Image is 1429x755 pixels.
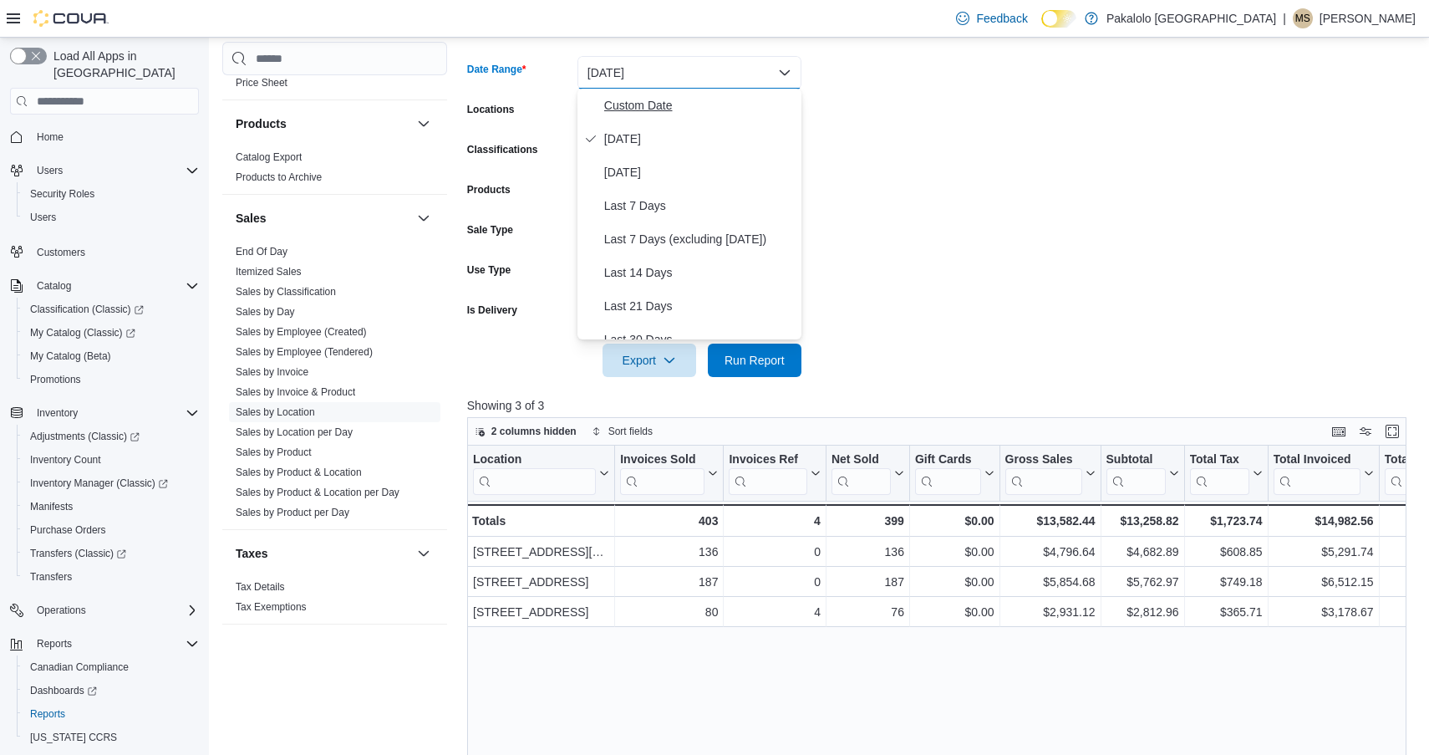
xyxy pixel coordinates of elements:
[30,349,111,363] span: My Catalog (Beta)
[23,184,101,204] a: Security Roles
[1273,452,1360,495] div: Total Invoiced
[30,303,144,316] span: Classification (Classic)
[1189,452,1248,495] div: Total Tax
[30,211,56,224] span: Users
[604,129,795,149] span: [DATE]
[831,511,904,531] div: 399
[236,306,295,318] a: Sales by Day
[1189,602,1262,622] div: $365.71
[236,366,308,378] a: Sales by Invoice
[23,346,118,366] a: My Catalog (Beta)
[23,450,108,470] a: Inventory Count
[23,426,146,446] a: Adjustments (Classic)
[23,370,88,390] a: Promotions
[1041,10,1076,28] input: Dark Mode
[414,208,434,228] button: Sales
[729,511,820,531] div: 4
[236,246,287,258] a: End Of Day
[17,656,206,679] button: Canadian Compliance
[725,352,785,369] span: Run Report
[23,207,63,227] a: Users
[236,446,312,458] a: Sales by Product
[236,601,307,613] a: Tax Exemptions
[915,452,981,495] div: Gift Card Sales
[1293,8,1313,28] div: Michael Saikaley
[831,452,904,495] button: Net Sold
[236,115,287,132] h3: Products
[23,543,199,564] span: Transfers (Classic)
[473,452,596,468] div: Location
[915,452,994,495] button: Gift Cards
[1189,542,1262,562] div: $608.85
[236,507,349,518] a: Sales by Product per Day
[30,661,129,674] span: Canadian Compliance
[620,572,718,592] div: 187
[491,425,577,438] span: 2 columns hidden
[236,581,285,593] a: Tax Details
[23,207,199,227] span: Users
[467,397,1416,414] p: Showing 3 of 3
[236,346,373,358] a: Sales by Employee (Tendered)
[23,346,199,366] span: My Catalog (Beta)
[1273,452,1360,468] div: Total Invoiced
[708,344,801,377] button: Run Report
[729,452,806,468] div: Invoices Ref
[47,48,199,81] span: Load All Apps in [GEOGRAPHIC_DATA]
[620,602,718,622] div: 80
[620,452,718,495] button: Invoices Sold
[236,545,268,562] h3: Taxes
[30,547,126,560] span: Transfers (Classic)
[1106,572,1178,592] div: $5,762.97
[3,159,206,182] button: Users
[729,452,806,495] div: Invoices Ref
[1273,572,1373,592] div: $6,512.15
[23,497,79,517] a: Manifests
[1355,421,1376,441] button: Display options
[1004,511,1095,531] div: $13,582.44
[17,495,206,518] button: Manifests
[1004,542,1095,562] div: $4,796.64
[3,599,206,622] button: Operations
[1273,542,1373,562] div: $5,291.74
[236,386,355,398] a: Sales by Invoice & Product
[23,299,150,319] a: Classification (Classic)
[1004,452,1095,495] button: Gross Sales
[236,210,410,227] button: Sales
[603,344,696,377] button: Export
[1189,452,1248,468] div: Total Tax
[915,511,994,531] div: $0.00
[949,2,1034,35] a: Feedback
[17,425,206,448] a: Adjustments (Classic)
[467,63,526,76] label: Date Range
[236,326,367,338] a: Sales by Employee (Created)
[30,126,199,147] span: Home
[30,403,199,423] span: Inventory
[17,182,206,206] button: Security Roles
[604,296,795,316] span: Last 21 Days
[37,279,71,293] span: Catalog
[236,467,362,478] a: Sales by Product & Location
[1273,602,1373,622] div: $3,178.67
[23,704,199,724] span: Reports
[831,542,904,562] div: 136
[585,421,659,441] button: Sort fields
[831,572,904,592] div: 187
[236,171,322,183] a: Products to Archive
[1004,602,1095,622] div: $2,931.12
[729,542,820,562] div: 0
[1106,452,1165,468] div: Subtotal
[467,223,513,237] label: Sale Type
[1273,511,1373,531] div: $14,982.56
[23,681,104,701] a: Dashboards
[604,196,795,216] span: Last 7 Days
[473,542,609,562] div: [STREET_ADDRESS][PERSON_NAME]
[236,286,336,298] a: Sales by Classification
[23,681,199,701] span: Dashboards
[23,520,113,540] a: Purchase Orders
[467,143,538,156] label: Classifications
[30,326,135,339] span: My Catalog (Classic)
[729,572,820,592] div: 0
[831,602,904,622] div: 76
[30,276,78,296] button: Catalog
[604,263,795,283] span: Last 14 Days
